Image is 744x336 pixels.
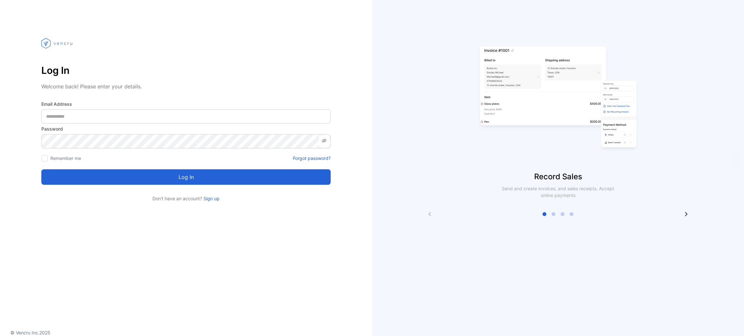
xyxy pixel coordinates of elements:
p: Record Sales [372,171,744,183]
img: vencru logo [41,26,74,61]
p: Log In [41,63,331,78]
label: Password [41,125,331,132]
p: Send and create invoices, and sales receipts. Accept online payments [496,185,620,199]
label: Remember me [50,155,81,161]
button: Log in [41,169,331,185]
a: Forgot password? [293,155,331,162]
label: Email Address [41,101,331,107]
p: Welcome back! Please enter your details. [41,83,331,90]
a: Sign up [202,196,220,201]
p: Don't have an account? [41,195,331,202]
img: slider image [477,26,639,171]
